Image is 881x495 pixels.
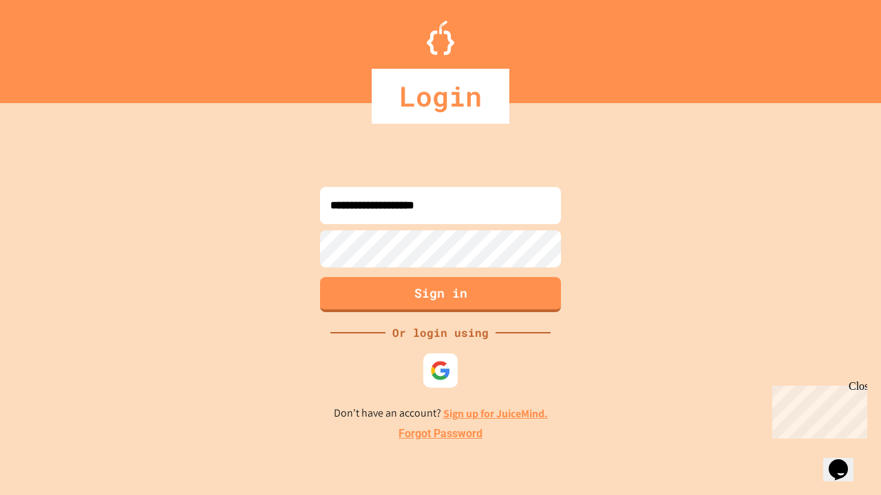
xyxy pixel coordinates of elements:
a: Forgot Password [399,426,482,442]
img: Logo.svg [427,21,454,55]
iframe: chat widget [767,380,867,439]
img: google-icon.svg [430,360,451,381]
button: Sign in [320,277,561,312]
iframe: chat widget [823,440,867,481]
div: Chat with us now!Close [6,5,95,87]
div: Or login using [385,324,496,341]
p: Don't have an account? [334,405,548,422]
a: Sign up for JuiceMind. [443,406,548,421]
div: Login [372,69,509,124]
